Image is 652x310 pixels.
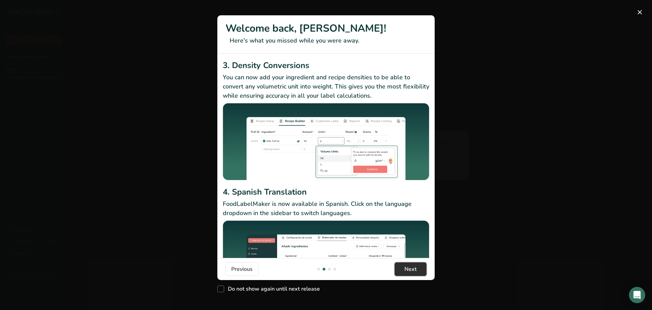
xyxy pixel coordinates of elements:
[223,59,429,71] h2: 3. Density Conversions
[225,21,427,36] h1: Welcome back, [PERSON_NAME]!
[225,36,427,45] p: Here's what you missed while you were away.
[231,265,253,273] span: Previous
[225,262,258,276] button: Previous
[629,287,645,303] div: Open Intercom Messenger
[224,285,320,292] span: Do not show again until next release
[223,186,429,198] h2: 4. Spanish Translation
[223,73,429,100] p: You can now add your ingredient and recipe densities to be able to convert any volumetric unit in...
[223,199,429,218] p: FoodLabelMaker is now available in Spanish. Click on the language dropdown in the sidebar to swit...
[395,262,427,276] button: Next
[223,103,429,183] img: Density Conversions
[404,265,417,273] span: Next
[223,221,429,298] img: Spanish Translation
